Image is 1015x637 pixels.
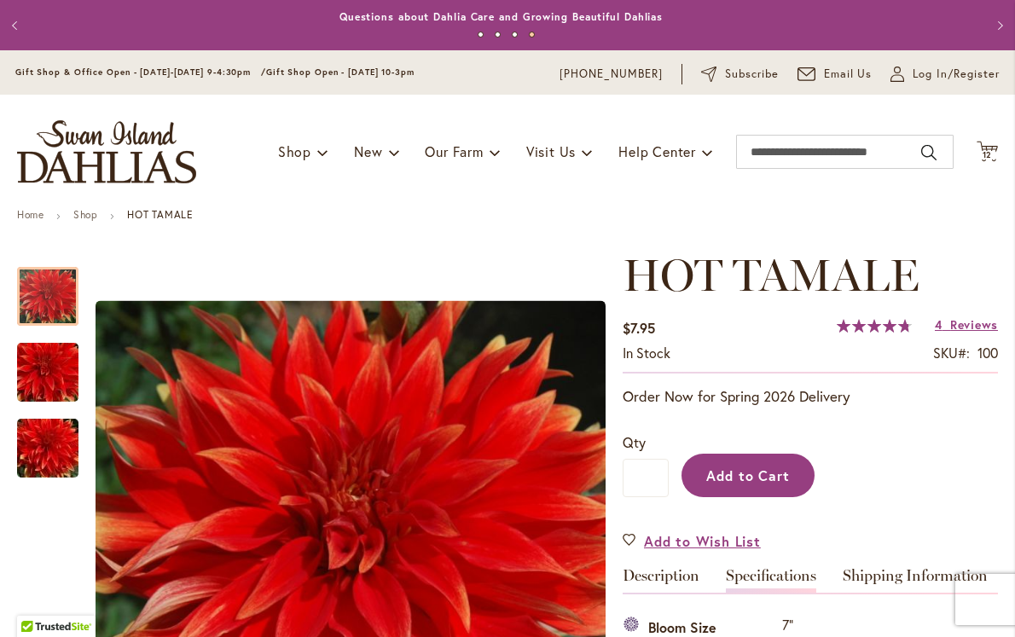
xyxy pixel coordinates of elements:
[623,248,919,302] span: HOT TAMALE
[890,66,1000,83] a: Log In/Register
[706,466,791,484] span: Add to Cart
[623,344,670,362] span: In stock
[935,316,942,333] span: 4
[339,10,663,23] a: Questions about Dahlia Care and Growing Beautiful Dahlias
[15,67,266,78] span: Gift Shop & Office Open - [DATE]-[DATE] 9-4:30pm /
[278,142,311,160] span: Shop
[977,344,998,363] div: 100
[623,344,670,363] div: Availability
[623,433,646,451] span: Qty
[644,531,761,551] span: Add to Wish List
[127,208,193,221] strong: HOT TAMALE
[529,32,535,38] button: 4 of 4
[623,386,998,407] p: Order Now for Spring 2026 Delivery
[17,402,78,478] div: Hot Tamale
[681,454,815,497] button: Add to Cart
[623,319,655,337] span: $7.95
[17,208,43,221] a: Home
[701,66,779,83] a: Subscribe
[512,32,518,38] button: 3 of 4
[725,66,779,83] span: Subscribe
[73,208,97,221] a: Shop
[837,319,912,333] div: 95%
[824,66,873,83] span: Email Us
[797,66,873,83] a: Email Us
[560,66,663,83] a: [PHONE_NUMBER]
[495,32,501,38] button: 2 of 4
[983,149,993,160] span: 12
[950,316,998,333] span: Reviews
[13,576,61,624] iframe: Launch Accessibility Center
[843,568,988,593] a: Shipping Information
[913,66,1000,83] span: Log In/Register
[623,531,761,551] a: Add to Wish List
[526,142,576,160] span: Visit Us
[935,316,998,333] a: 4 Reviews
[17,326,96,402] div: Hot Tamale
[266,67,415,78] span: Gift Shop Open - [DATE] 10-3pm
[17,120,196,183] a: store logo
[618,142,696,160] span: Help Center
[17,250,96,326] div: Hot Tamale
[933,344,970,362] strong: SKU
[623,568,699,593] a: Description
[354,142,382,160] span: New
[478,32,484,38] button: 1 of 4
[425,142,483,160] span: Our Farm
[977,141,998,164] button: 12
[981,9,1015,43] button: Next
[726,568,816,593] a: Specifications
